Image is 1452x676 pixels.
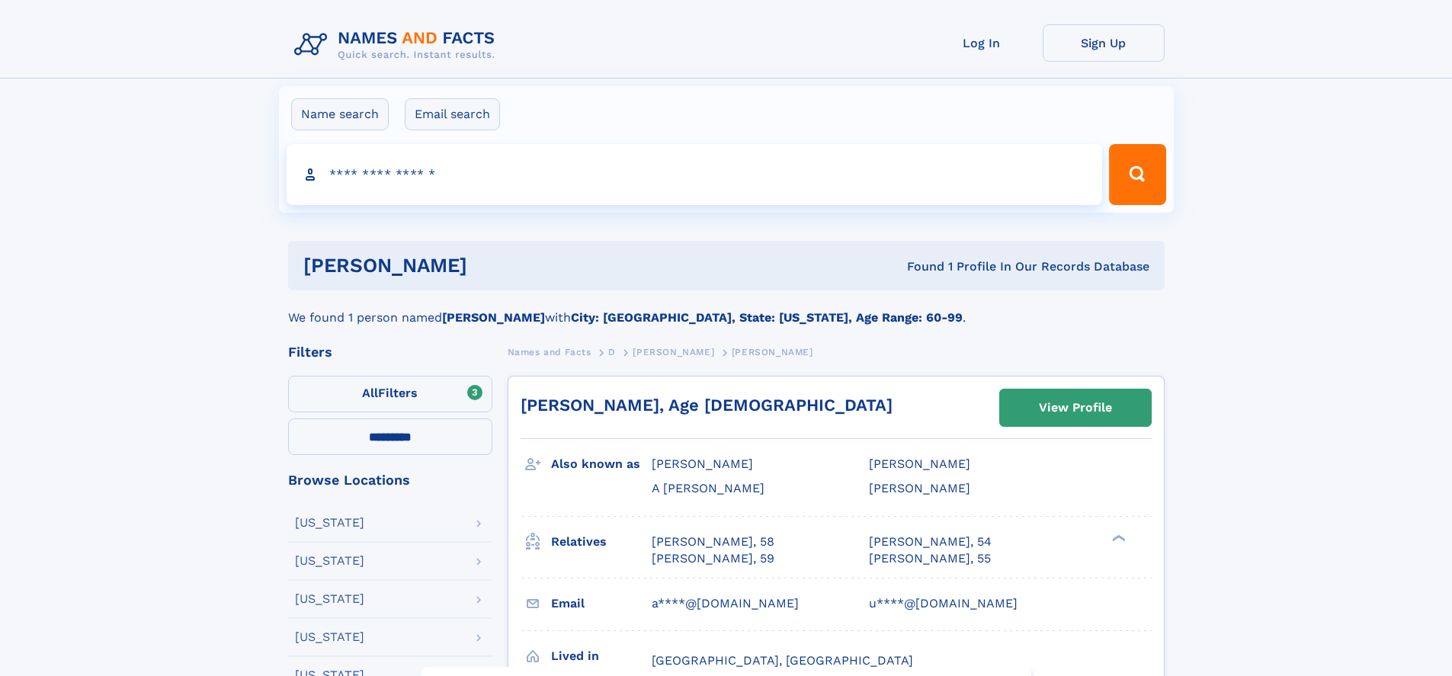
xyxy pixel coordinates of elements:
[652,481,764,495] span: A [PERSON_NAME]
[652,550,774,567] a: [PERSON_NAME], 59
[295,593,364,605] div: [US_STATE]
[652,457,753,471] span: [PERSON_NAME]
[288,345,492,359] div: Filters
[633,342,714,361] a: [PERSON_NAME]
[551,451,652,477] h3: Also known as
[521,396,893,415] a: [PERSON_NAME], Age [DEMOGRAPHIC_DATA]
[869,550,991,567] a: [PERSON_NAME], 55
[1039,390,1112,425] div: View Profile
[1043,24,1165,62] a: Sign Up
[295,555,364,567] div: [US_STATE]
[571,310,963,325] b: City: [GEOGRAPHIC_DATA], State: [US_STATE], Age Range: 60-99
[633,347,714,357] span: [PERSON_NAME]
[921,24,1043,62] a: Log In
[608,342,616,361] a: D
[295,631,364,643] div: [US_STATE]
[405,98,500,130] label: Email search
[1109,144,1165,205] button: Search Button
[295,517,364,529] div: [US_STATE]
[869,457,970,471] span: [PERSON_NAME]
[551,643,652,669] h3: Lived in
[288,473,492,487] div: Browse Locations
[869,533,992,550] a: [PERSON_NAME], 54
[869,481,970,495] span: [PERSON_NAME]
[508,342,591,361] a: Names and Facts
[732,347,813,357] span: [PERSON_NAME]
[303,256,688,275] h1: [PERSON_NAME]
[288,24,508,66] img: Logo Names and Facts
[652,533,774,550] a: [PERSON_NAME], 58
[551,591,652,617] h3: Email
[291,98,389,130] label: Name search
[442,310,545,325] b: [PERSON_NAME]
[1000,389,1151,426] a: View Profile
[288,290,1165,327] div: We found 1 person named with .
[652,653,913,668] span: [GEOGRAPHIC_DATA], [GEOGRAPHIC_DATA]
[362,386,378,400] span: All
[1108,533,1127,543] div: ❯
[608,347,616,357] span: D
[287,144,1103,205] input: search input
[288,376,492,412] label: Filters
[687,258,1149,275] div: Found 1 Profile In Our Records Database
[551,529,652,555] h3: Relatives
